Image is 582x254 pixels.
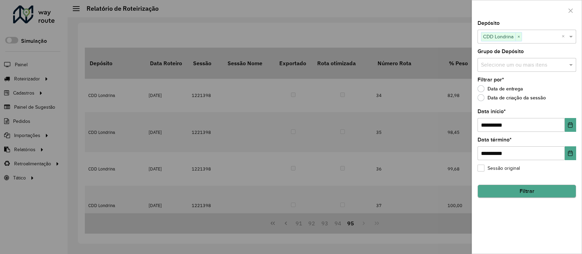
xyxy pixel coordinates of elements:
[478,185,576,198] button: Filtrar
[478,136,512,144] label: Data término
[565,118,576,132] button: Choose Date
[478,85,523,92] label: Data de entrega
[478,19,500,27] label: Depósito
[478,47,524,56] label: Grupo de Depósito
[478,94,546,101] label: Data de criação da sessão
[562,32,568,41] span: Clear all
[478,165,520,172] label: Sessão original
[478,76,504,84] label: Filtrar por
[515,33,522,41] span: ×
[478,107,506,116] label: Data início
[565,146,576,160] button: Choose Date
[481,32,515,41] span: CDD Londrina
